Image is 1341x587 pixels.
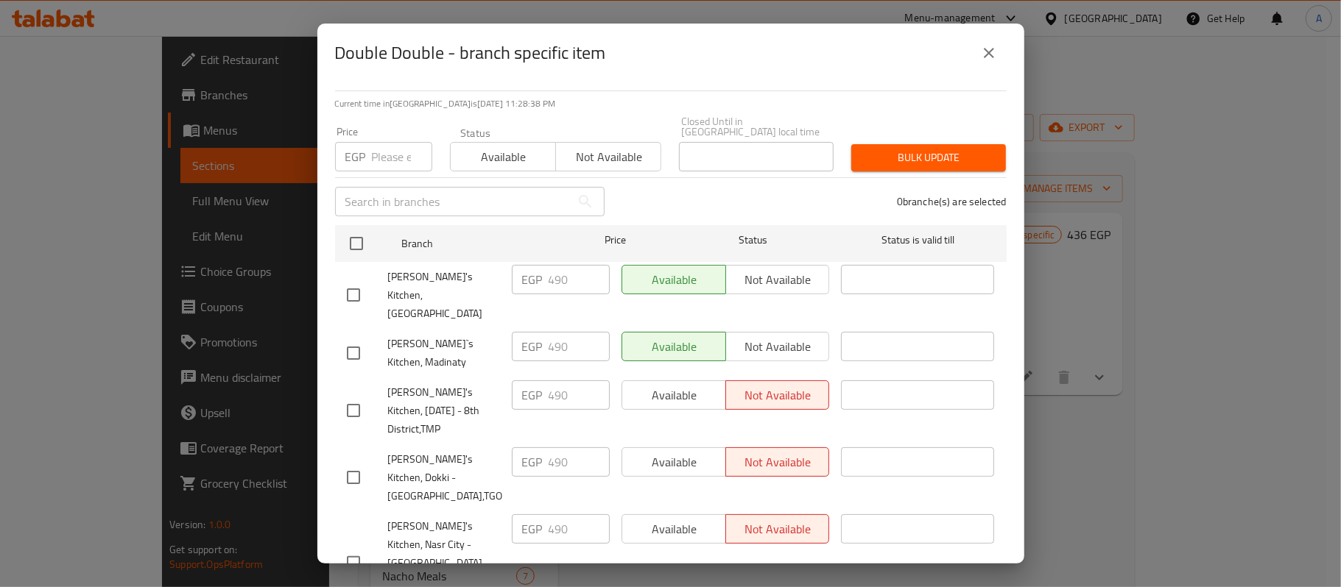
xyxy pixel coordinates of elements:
[457,146,550,168] span: Available
[549,265,610,294] input: Please enter price
[851,144,1006,171] button: Bulk update
[388,450,500,505] span: [PERSON_NAME]'s Kitchen, Dokki - [GEOGRAPHIC_DATA],TGO
[863,149,994,167] span: Bulk update
[566,231,664,249] span: Price
[522,271,543,288] p: EGP
[549,514,610,544] input: Please enter price
[549,447,610,477] input: Please enter price
[335,187,571,216] input: Search in branches
[522,338,543,355] p: EGP
[971,35,1007,71] button: close
[897,194,1007,209] p: 0 branche(s) are selected
[372,142,432,171] input: Please enter price
[549,332,610,361] input: Please enter price
[388,383,500,438] span: [PERSON_NAME]'s Kitchen, [DATE] - 8th District,TMP
[450,142,556,171] button: Available
[522,453,543,471] p: EGP
[555,142,661,171] button: Not available
[522,386,543,404] p: EGP
[345,148,366,166] p: EGP
[549,380,610,410] input: Please enter price
[676,231,829,249] span: Status
[388,335,500,371] span: [PERSON_NAME]`s Kitchen, Madinaty
[388,268,500,323] span: [PERSON_NAME]'s Kitchen, [GEOGRAPHIC_DATA]
[841,231,994,249] span: Status is valid till
[562,146,655,168] span: Not available
[401,235,555,253] span: Branch
[522,520,543,538] p: EGP
[335,97,1007,110] p: Current time in [GEOGRAPHIC_DATA] is [DATE] 11:28:38 PM
[335,41,606,65] h2: Double Double - branch specific item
